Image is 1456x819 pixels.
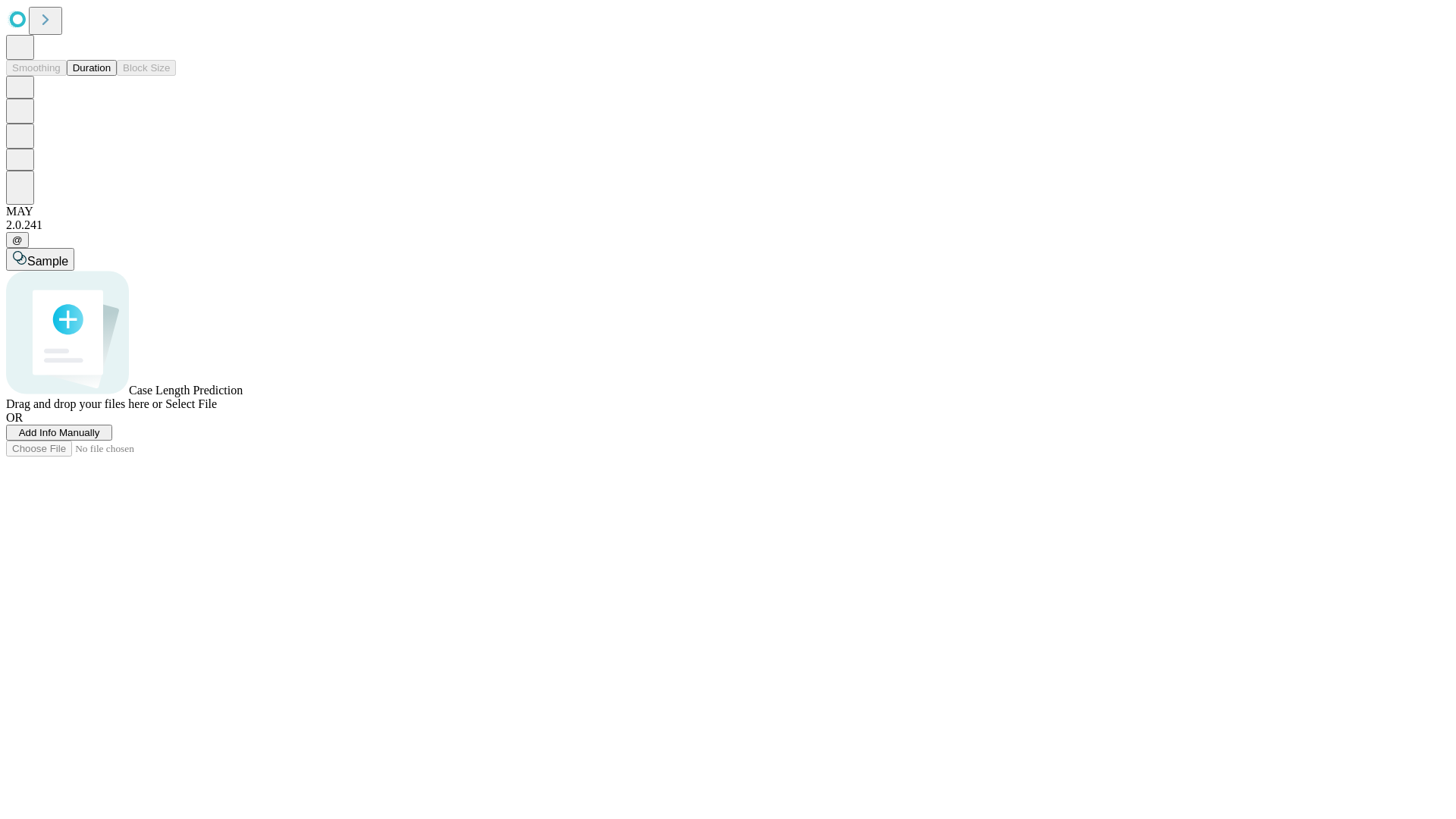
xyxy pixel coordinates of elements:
[27,255,68,268] span: Sample
[6,205,1450,218] div: MAY
[6,425,112,441] button: Add Info Manually
[165,397,217,410] span: Select File
[6,411,23,424] span: OR
[129,384,243,397] span: Case Length Prediction
[19,427,100,438] span: Add Info Manually
[6,248,74,271] button: Sample
[6,232,29,248] button: @
[6,218,1450,232] div: 2.0.241
[12,234,23,246] span: @
[117,60,176,76] button: Block Size
[6,397,162,410] span: Drag and drop your files here or
[67,60,117,76] button: Duration
[6,60,67,76] button: Smoothing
